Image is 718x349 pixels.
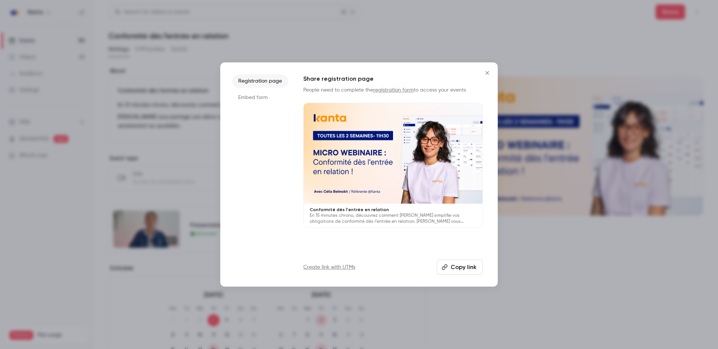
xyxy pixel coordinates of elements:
[303,263,355,271] a: Create link with UTMs
[303,74,483,83] h1: Share registration page
[310,213,476,225] p: En 15 minutes chrono, découvrez comment [PERSON_NAME] simplifie vos obligations de conformité dès...
[232,74,288,88] li: Registration page
[303,86,483,94] p: People need to complete the to access your events
[310,207,476,213] p: Conformité dès l'entrée en relation
[232,91,288,104] li: Embed form
[480,65,495,80] button: Close
[373,87,414,93] a: registration form
[303,103,483,228] a: Conformité dès l'entrée en relationEn 15 minutes chrono, découvrez comment [PERSON_NAME] simplifi...
[437,260,483,275] button: Copy link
